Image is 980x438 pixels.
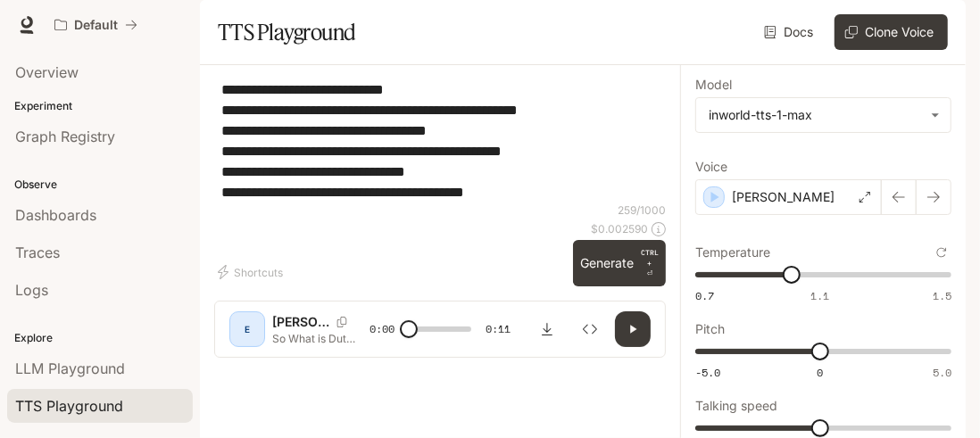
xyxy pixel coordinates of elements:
span: 5.0 [933,365,951,380]
span: 1.5 [933,288,951,303]
a: Docs [760,14,820,50]
button: Clone Voice [835,14,948,50]
span: 0 [817,365,823,380]
span: 0.7 [695,288,714,303]
button: Reset to default [932,243,951,262]
span: 1.1 [810,288,829,303]
div: inworld-tts-1-max [709,106,922,124]
p: Talking speed [695,400,777,412]
button: All workspaces [46,7,145,43]
button: Copy Voice ID [329,317,354,327]
p: So What is Duty of Care? Duty of care is a company’s moral and legal responsibility to keep trave... [272,331,358,346]
div: E [233,315,262,343]
p: Default [74,18,118,33]
span: 0:00 [370,320,394,338]
p: Pitch [695,323,725,335]
button: Shortcuts [214,258,290,286]
p: [PERSON_NAME] [732,188,835,206]
p: Temperature [695,246,770,259]
span: 0:11 [486,320,511,338]
button: GenerateCTRL +⏎ [573,240,666,286]
h1: TTS Playground [218,14,356,50]
p: Model [695,79,732,91]
button: Download audio [529,311,565,347]
div: inworld-tts-1-max [696,98,951,132]
p: Voice [695,161,727,173]
p: CTRL + [641,247,659,269]
p: 259 / 1000 [618,202,666,218]
p: ⏎ [641,247,659,279]
button: Inspect [572,311,608,347]
span: -5.0 [695,365,720,380]
p: [PERSON_NAME] [272,313,329,331]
